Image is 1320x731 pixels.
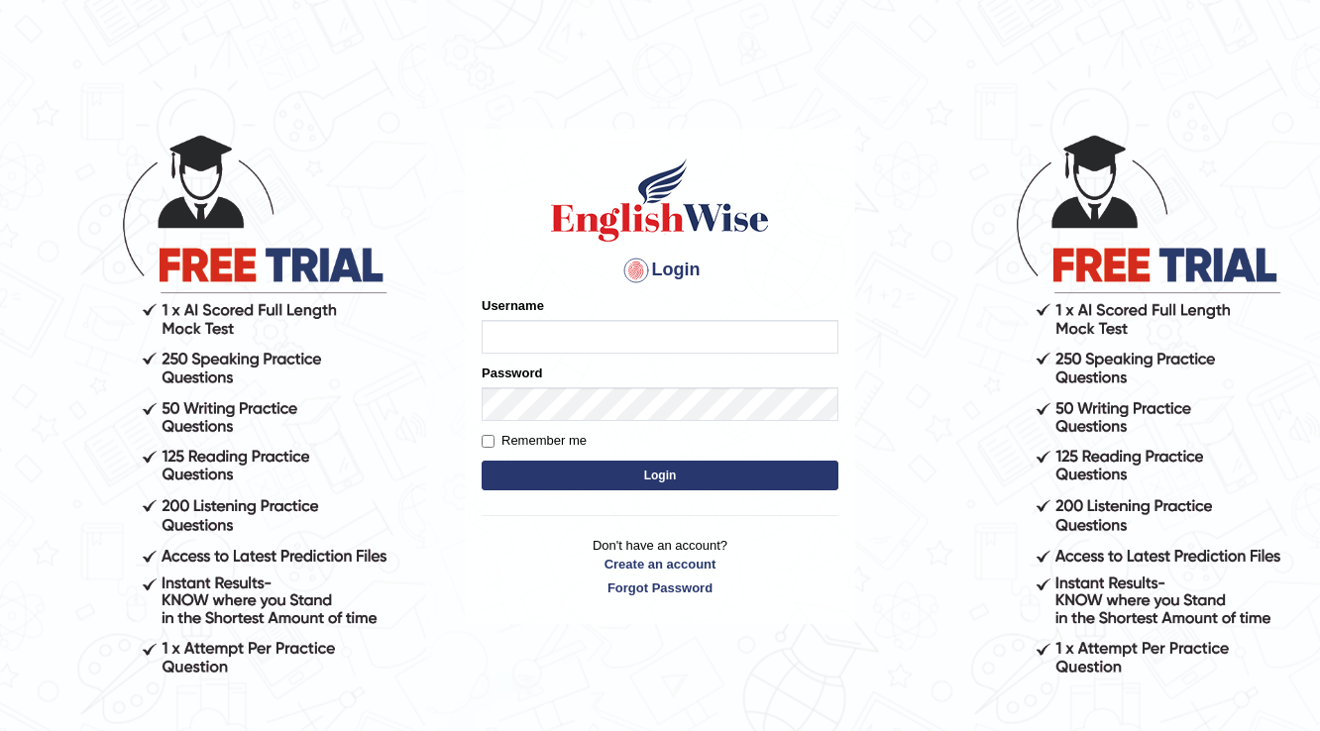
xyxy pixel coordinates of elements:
a: Forgot Password [482,578,838,597]
a: Create an account [482,555,838,574]
label: Remember me [482,431,587,451]
p: Don't have an account? [482,536,838,597]
img: Logo of English Wise sign in for intelligent practice with AI [547,156,773,245]
input: Remember me [482,435,495,448]
label: Password [482,364,542,382]
button: Login [482,461,838,490]
h4: Login [482,255,838,286]
label: Username [482,296,544,315]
